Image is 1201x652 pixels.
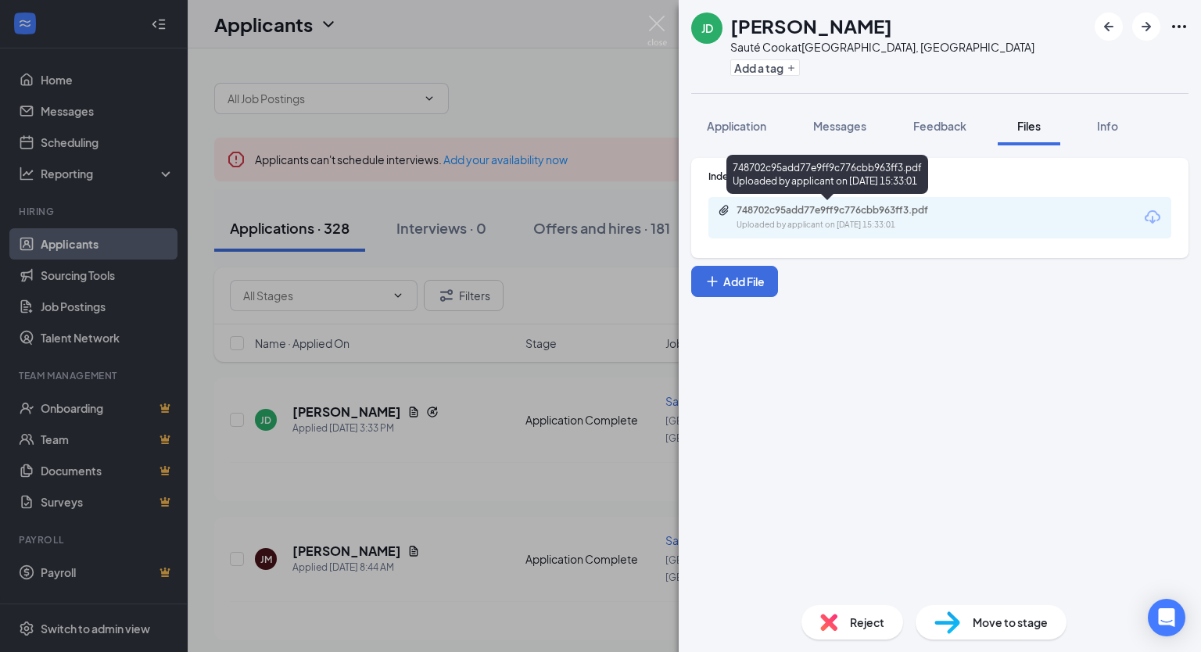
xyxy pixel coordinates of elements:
svg: Download [1143,208,1162,227]
svg: ArrowRight [1137,17,1156,36]
div: Indeed Resume [708,170,1171,183]
div: Uploaded by applicant on [DATE] 15:33:01 [737,219,971,231]
a: Paperclip748702c95add77e9ff9c776cbb963ff3.pdfUploaded by applicant on [DATE] 15:33:01 [718,204,971,231]
span: Feedback [913,119,966,133]
svg: Ellipses [1170,17,1188,36]
div: 748702c95add77e9ff9c776cbb963ff3.pdf Uploaded by applicant on [DATE] 15:33:01 [726,155,928,194]
svg: Plus [787,63,796,73]
svg: Paperclip [718,204,730,217]
span: Files [1017,119,1041,133]
span: Reject [850,614,884,631]
div: 748702c95add77e9ff9c776cbb963ff3.pdf [737,204,955,217]
div: Open Intercom Messenger [1148,599,1185,636]
button: ArrowRight [1132,13,1160,41]
span: Info [1097,119,1118,133]
span: Move to stage [973,614,1048,631]
svg: Plus [704,274,720,289]
span: Messages [813,119,866,133]
svg: ArrowLeftNew [1099,17,1118,36]
div: JD [701,20,713,36]
div: Sauté Cook at [GEOGRAPHIC_DATA], [GEOGRAPHIC_DATA] [730,39,1034,55]
button: ArrowLeftNew [1095,13,1123,41]
button: Add FilePlus [691,266,778,297]
h1: [PERSON_NAME] [730,13,892,39]
span: Application [707,119,766,133]
button: PlusAdd a tag [730,59,800,76]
